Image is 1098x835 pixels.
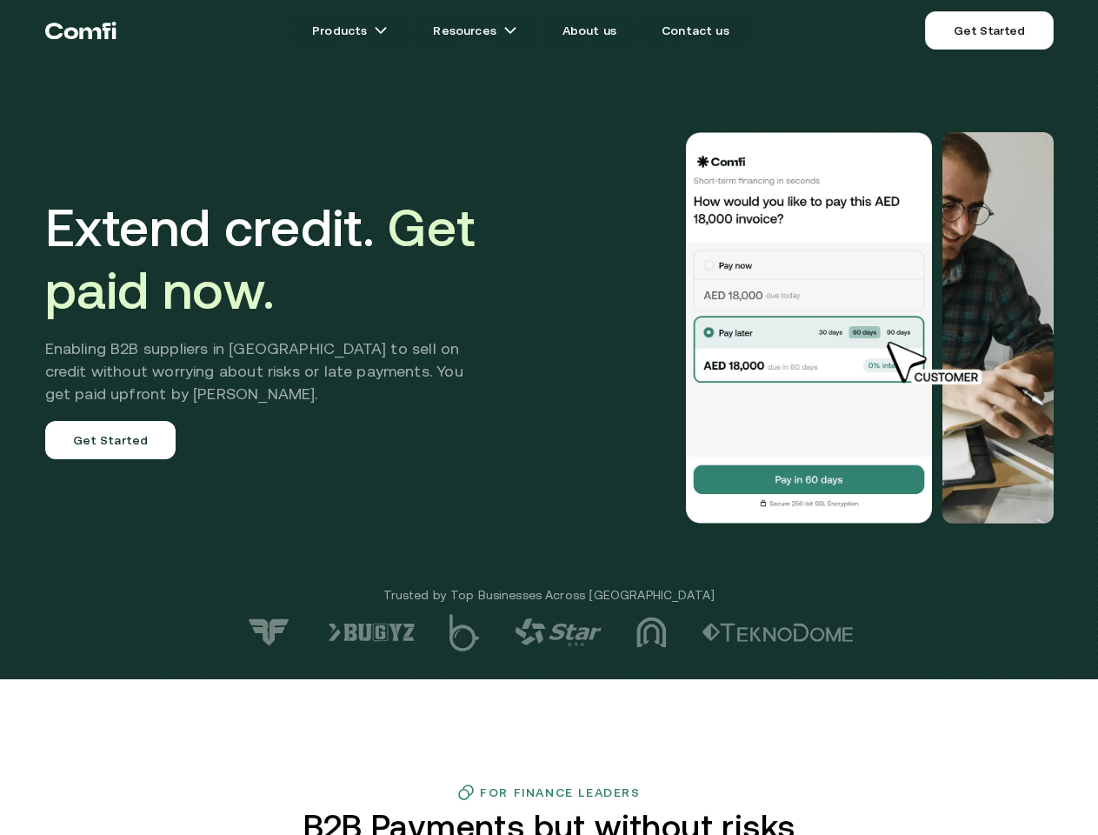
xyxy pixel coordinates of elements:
h3: For Finance Leaders [480,785,640,799]
img: logo-5 [449,614,480,651]
img: cursor [874,339,1001,388]
img: arrow icons [503,23,517,37]
img: arrow icons [374,23,388,37]
a: About us [542,13,637,48]
img: logo-4 [515,618,602,646]
img: logo-7 [245,618,293,647]
h2: Enabling B2B suppliers in [GEOGRAPHIC_DATA] to sell on credit without worrying about risks or lat... [45,337,489,405]
img: Would you like to pay this AED 18,000.00 invoice? [942,132,1054,524]
a: Contact us [641,13,750,48]
img: logo-2 [702,623,854,642]
img: logo-3 [636,617,667,648]
h1: Extend credit. [45,197,489,322]
a: Return to the top of the Comfi home page [45,4,116,57]
a: Get Started [45,421,176,459]
img: Would you like to pay this AED 18,000.00 invoice? [683,132,935,524]
img: logo-6 [328,623,415,642]
a: Resourcesarrow icons [412,13,537,48]
img: finance [457,784,475,801]
a: Get Started [925,11,1053,50]
a: Productsarrow icons [291,13,409,48]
